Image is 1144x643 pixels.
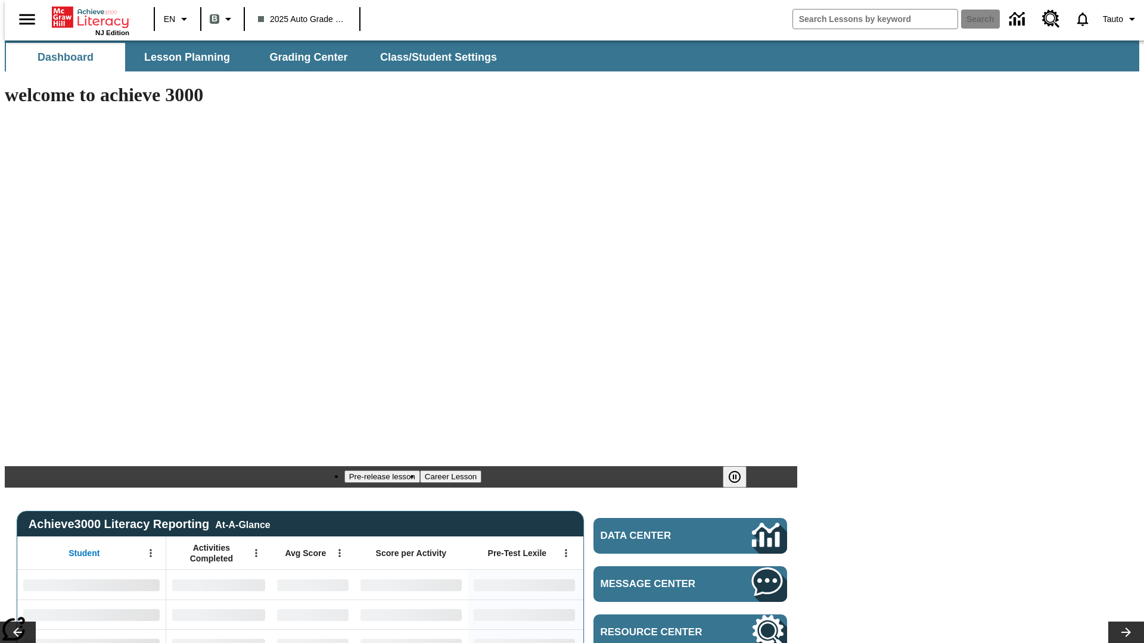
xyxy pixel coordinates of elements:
[793,10,958,29] input: search field
[52,4,129,36] div: Home
[269,51,347,64] span: Grading Center
[1103,13,1123,26] span: Tauto
[1098,8,1144,30] button: Profile/Settings
[601,626,716,638] span: Resource Center
[285,548,326,558] span: Avg Score
[166,600,271,629] div: No Data,
[38,51,94,64] span: Dashboard
[6,43,125,71] button: Dashboard
[1002,3,1035,36] a: Data Center
[144,51,230,64] span: Lesson Planning
[29,517,271,531] span: Achieve3000 Literacy Reporting
[557,544,575,562] button: Open Menu
[344,470,420,483] button: Slide 1 Pre-release lesson
[52,5,129,29] a: Home
[249,43,368,71] button: Grading Center
[95,29,129,36] span: NJ Edition
[593,566,787,602] a: Message Center
[420,470,481,483] button: Slide 2 Career Lesson
[371,43,506,71] button: Class/Student Settings
[142,544,160,562] button: Open Menu
[380,51,497,64] span: Class/Student Settings
[128,43,247,71] button: Lesson Planning
[601,578,716,590] span: Message Center
[376,548,447,558] span: Score per Activity
[593,518,787,554] a: Data Center
[5,40,1139,71] div: SubNavbar
[69,548,100,558] span: Student
[5,84,797,106] h1: welcome to achieve 3000
[212,11,217,26] span: B
[271,570,355,600] div: No Data,
[331,544,349,562] button: Open Menu
[172,542,251,564] span: Activities Completed
[10,2,45,37] button: Open side menu
[723,466,747,488] button: Pause
[5,43,508,71] div: SubNavbar
[247,544,265,562] button: Open Menu
[205,8,240,30] button: Boost Class color is gray green. Change class color
[166,570,271,600] div: No Data,
[601,530,712,542] span: Data Center
[1108,622,1144,643] button: Lesson carousel, Next
[271,600,355,629] div: No Data,
[258,13,346,26] span: 2025 Auto Grade 1 B
[158,8,197,30] button: Language: EN, Select a language
[723,466,758,488] div: Pause
[1067,4,1098,35] a: Notifications
[164,13,175,26] span: EN
[488,548,547,558] span: Pre-Test Lexile
[1035,3,1067,35] a: Resource Center, Will open in new tab
[215,517,270,530] div: At-A-Glance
